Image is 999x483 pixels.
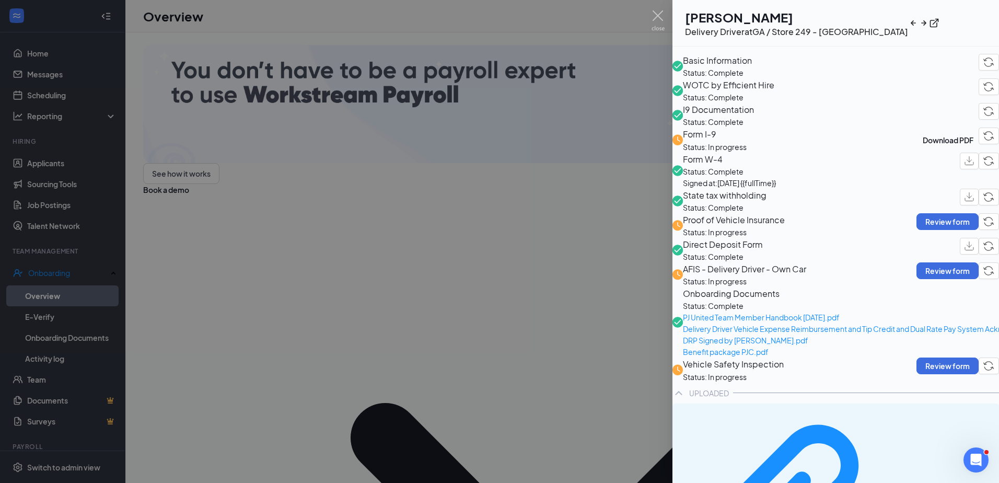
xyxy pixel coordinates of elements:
[916,213,979,230] button: Review form
[683,166,776,177] span: Status: Complete
[908,18,919,28] svg: ArrowLeftNew
[683,288,780,299] span: Onboarding Documents
[929,18,939,28] svg: ExternalLink
[963,447,989,473] iframe: Intercom live chat
[929,8,939,38] button: ExternalLink
[923,128,973,152] button: Download PDF
[683,154,723,165] span: Form W-4
[916,358,979,374] button: Review form
[683,67,752,78] span: Status: Complete
[683,79,774,90] span: WOTC by Efficient Hire
[683,177,776,189] span: Signed at: [DATE] {{fullTime}}
[919,18,929,28] svg: ArrowRight
[685,8,908,26] h1: [PERSON_NAME]
[683,263,806,274] span: AFIS - Delivery Driver - Own Car
[683,371,784,383] span: Status: In progress
[683,251,763,262] span: Status: Complete
[683,91,774,103] span: Status: Complete
[683,116,754,128] span: Status: Complete
[683,239,763,250] span: Direct Deposit Form
[916,262,979,279] button: Review form
[683,55,752,66] span: Basic Information
[908,8,919,38] button: ArrowLeftNew
[683,190,766,201] span: State tax withholding
[683,141,747,153] span: Status: In progress
[683,359,784,370] span: Vehicle Safety Inspection
[683,202,766,213] span: Status: Complete
[672,387,685,399] svg: ChevronUp
[685,26,908,38] div: Delivery Driver at GA / Store 249 - [GEOGRAPHIC_DATA]
[683,214,785,225] span: Proof of Vehicle Insurance
[689,388,729,398] div: UPLOADED
[919,8,929,38] button: ArrowRight
[683,104,754,115] span: I9 Documentation
[683,129,716,140] span: Form I-9
[683,226,785,238] span: Status: In progress
[683,275,806,287] span: Status: In progress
